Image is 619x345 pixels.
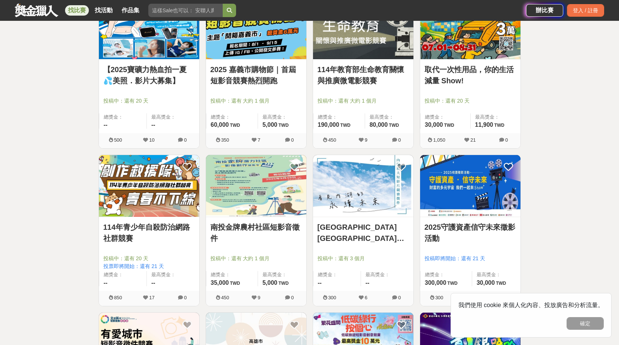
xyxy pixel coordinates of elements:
span: 0 [291,295,294,300]
span: TWD [494,123,504,128]
span: 10 [149,137,154,143]
span: 投票即將開始：還有 21 天 [103,262,195,270]
span: 450 [221,295,229,300]
span: 總獎金： [318,113,360,121]
span: 總獎金： [425,113,466,121]
img: Cover Image [420,155,520,217]
span: 300,000 [425,280,446,286]
span: 35,000 [211,280,229,286]
span: 總獎金： [211,113,253,121]
span: TWD [389,123,399,128]
span: 投稿中：還有 20 天 [425,97,516,105]
span: 最高獎金： [151,113,195,121]
span: -- [104,280,108,286]
span: 5,000 [262,280,277,286]
input: 這樣Sale也可以： 安聯人壽創意銷售法募集 [148,4,223,17]
a: 辦比賽 [526,4,563,17]
a: 找比賽 [65,5,89,16]
div: 登入 / 註冊 [567,4,604,17]
a: 作品集 [119,5,142,16]
span: 我們使用 cookie 來個人化內容、投放廣告和分析流量。 [458,302,604,308]
span: -- [318,280,322,286]
span: 投稿中：還有 大約 1 個月 [210,97,302,105]
span: 最高獎金： [262,271,302,278]
span: -- [104,122,108,128]
a: 取代一次性用品，你的生活減量 Show! [425,64,516,86]
span: TWD [230,123,240,128]
span: -- [365,280,370,286]
span: 投稿中：還有 20 天 [103,97,195,105]
span: TWD [496,281,506,286]
span: 6 [365,295,367,300]
span: 總獎金： [425,271,467,278]
a: 南投金牌農村社區短影音徵件 [210,222,302,244]
span: 最高獎金： [370,113,409,121]
span: 300 [435,295,444,300]
span: 80,000 [370,122,388,128]
span: 最高獎金： [477,271,516,278]
span: 300 [328,295,336,300]
span: -- [151,122,155,128]
span: 17 [149,295,154,300]
span: 1,050 [433,137,445,143]
span: 0 [398,295,401,300]
a: 2025守護資產信守未來徵影活動 [425,222,516,244]
span: 30,000 [425,122,443,128]
span: 5,000 [262,122,277,128]
span: 0 [398,137,401,143]
span: TWD [444,123,454,128]
span: 450 [328,137,336,143]
span: 30,000 [477,280,495,286]
span: 總獎金： [318,271,357,278]
img: Cover Image [99,155,199,217]
span: 850 [114,295,122,300]
span: 投稿即將開始：還有 21 天 [425,255,516,262]
span: 60,000 [211,122,229,128]
a: [GEOGRAPHIC_DATA][GEOGRAPHIC_DATA]大學 2025 短影片競賽徵件 「看見內湖的永續未來」 [317,222,409,244]
span: 投稿中：還有 大約 1 個月 [317,97,409,105]
span: TWD [340,123,350,128]
span: -- [151,280,155,286]
span: 7 [258,137,260,143]
span: 350 [221,137,229,143]
span: 0 [184,295,187,300]
span: 最高獎金： [262,113,302,121]
a: 【2025寶礦力熱血拍一夏💦美照．影片大募集】 [103,64,195,86]
span: 11,900 [475,122,493,128]
span: 9 [365,137,367,143]
span: 9 [258,295,260,300]
img: Cover Image [313,155,413,217]
span: 總獎金： [211,271,253,278]
span: 190,000 [318,122,339,128]
span: 投稿中：還有 3 個月 [317,255,409,262]
a: 2025 嘉義市購物節｜首屆短影音競賽熱烈開跑 [210,64,302,86]
span: 最高獎金： [475,113,516,121]
span: 0 [505,137,508,143]
span: TWD [447,281,457,286]
span: 總獎金： [104,271,142,278]
span: 500 [114,137,122,143]
span: TWD [278,281,288,286]
span: 投稿中：還有 大約 1 個月 [210,255,302,262]
a: 114年青少年自殺防治網路社群競賽 [103,222,195,244]
button: 確定 [567,317,604,330]
span: TWD [278,123,288,128]
span: 投稿中：還有 20 天 [103,255,195,262]
span: 0 [291,137,294,143]
span: 最高獎金： [365,271,409,278]
a: 114年教育部生命教育關懷與推廣微電影競賽 [317,64,409,86]
a: 找活動 [92,5,116,16]
span: TWD [230,281,240,286]
span: 最高獎金： [151,271,195,278]
img: Cover Image [206,155,306,217]
span: 總獎金： [104,113,142,121]
span: 0 [184,137,187,143]
span: 21 [470,137,475,143]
